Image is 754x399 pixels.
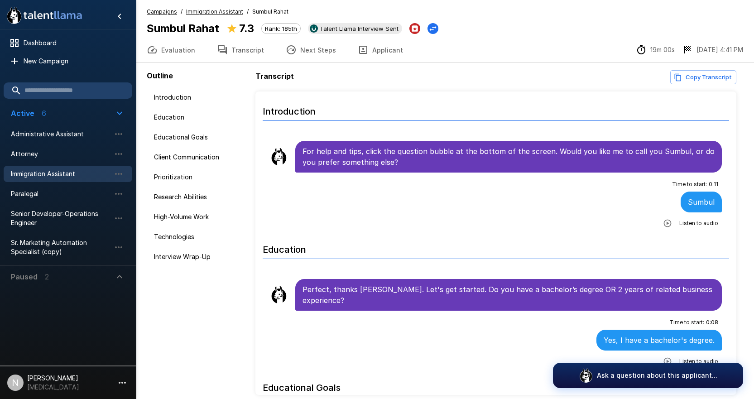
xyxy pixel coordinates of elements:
[154,133,245,142] span: Educational Goals
[679,219,718,228] span: Listen to audio
[308,23,402,34] div: View profile in UKG
[263,97,729,121] h6: Introduction
[239,22,254,35] b: 7.3
[303,146,715,168] p: For help and tips, click the question bubble at the bottom of the screen. Would you like me to ca...
[262,25,300,32] span: Rank: 185th
[147,249,252,265] div: Interview Wrap-Up
[672,180,707,189] span: Time to start :
[136,37,206,62] button: Evaluation
[154,153,245,162] span: Client Communication
[636,44,675,55] div: The time between starting and completing the interview
[206,37,275,62] button: Transcript
[147,109,252,125] div: Education
[427,23,438,34] button: Change Stage
[316,25,402,32] span: Talent Llama Interview Sent
[154,93,245,102] span: Introduction
[409,23,420,34] button: Archive Applicant
[263,235,729,259] h6: Education
[147,129,252,145] div: Educational Goals
[181,7,182,16] span: /
[147,149,252,165] div: Client Communication
[679,357,718,366] span: Listen to audio
[186,8,243,15] u: Immigration Assistant
[147,169,252,185] div: Prioritization
[553,363,743,388] button: Ask a question about this applicant...
[154,173,245,182] span: Prioritization
[147,71,173,80] b: Outline
[247,7,249,16] span: /
[147,8,177,15] u: Campaigns
[270,286,288,304] img: llama_clean.png
[670,70,736,84] button: Copy transcript
[579,368,593,383] img: logo_glasses@2x.png
[650,45,675,54] p: 19m 00s
[147,209,252,225] div: High-Volume Work
[597,371,717,380] p: Ask a question about this applicant...
[347,37,414,62] button: Applicant
[255,72,294,81] b: Transcript
[604,335,715,346] p: Yes, I have a bachelor's degree.
[669,318,704,327] span: Time to start :
[706,318,718,327] span: 0 : 08
[263,373,729,397] h6: Educational Goals
[696,45,743,54] p: [DATE] 4:41 PM
[252,7,288,16] span: Sumbul Rahat
[310,24,318,33] img: ukg_logo.jpeg
[709,180,718,189] span: 0 : 11
[688,197,715,207] p: Sumbul
[147,22,219,35] b: Sumbul Rahat
[147,189,252,205] div: Research Abilities
[154,192,245,202] span: Research Abilities
[275,37,347,62] button: Next Steps
[154,252,245,261] span: Interview Wrap-Up
[682,44,743,55] div: The date and time when the interview was completed
[147,229,252,245] div: Technologies
[147,89,252,106] div: Introduction
[303,284,715,306] p: Perfect, thanks [PERSON_NAME]. Let's get started. Do you have a bachelor’s degree OR 2 years of r...
[154,212,245,221] span: High-Volume Work
[154,113,245,122] span: Education
[154,232,245,241] span: Technologies
[270,148,288,166] img: llama_clean.png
